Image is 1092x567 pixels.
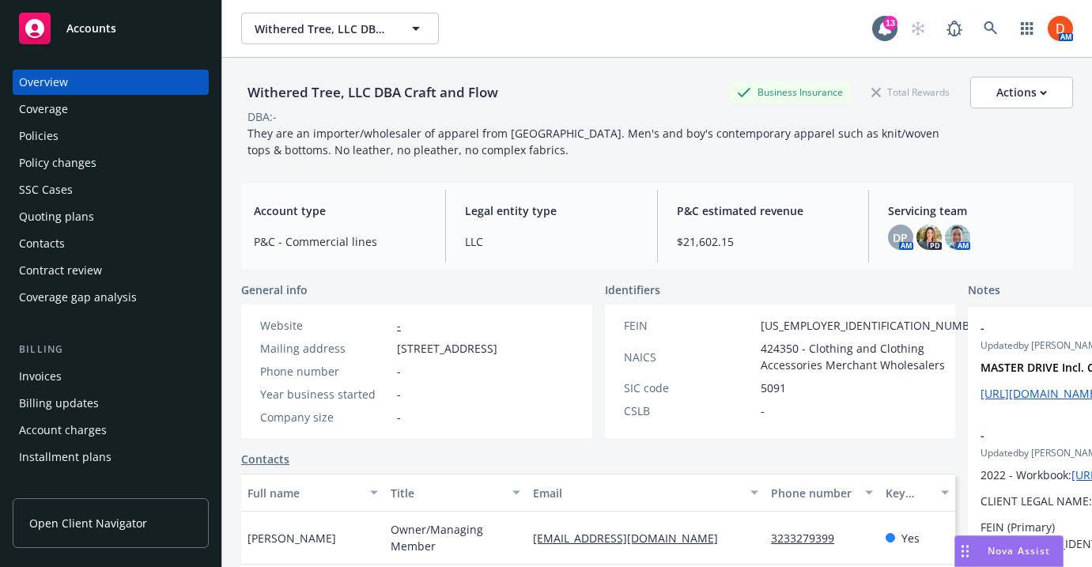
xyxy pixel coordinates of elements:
[945,225,970,250] img: photo
[19,285,137,310] div: Coverage gap analysis
[13,342,209,357] div: Billing
[19,123,59,149] div: Policies
[13,391,209,416] a: Billing updates
[893,229,908,246] span: DP
[19,96,68,122] div: Coverage
[955,536,975,566] div: Drag to move
[391,521,521,554] span: Owner/Managing Member
[13,177,209,202] a: SSC Cases
[771,485,855,501] div: Phone number
[624,317,754,334] div: FEIN
[260,386,391,403] div: Year business started
[677,233,849,250] span: $21,602.15
[13,70,209,95] a: Overview
[13,96,209,122] a: Coverage
[13,231,209,256] a: Contacts
[883,16,897,30] div: 13
[761,380,786,396] span: 5091
[729,82,851,102] div: Business Insurance
[241,13,439,44] button: Withered Tree, LLC DBA Craft and Flow
[254,233,426,250] span: P&C - Commercial lines
[13,258,209,283] a: Contract review
[13,150,209,176] a: Policy changes
[391,485,504,501] div: Title
[397,409,401,425] span: -
[247,108,277,125] div: DBA: -
[29,515,147,531] span: Open Client Navigator
[13,364,209,389] a: Invoices
[19,418,107,443] div: Account charges
[916,225,942,250] img: photo
[19,258,102,283] div: Contract review
[901,530,920,546] span: Yes
[397,318,401,333] a: -
[968,282,1000,301] span: Notes
[533,485,741,501] div: Email
[13,204,209,229] a: Quoting plans
[384,474,527,512] button: Title
[19,444,111,470] div: Installment plans
[13,6,209,51] a: Accounts
[19,204,94,229] div: Quoting plans
[886,485,931,501] div: Key contact
[260,317,391,334] div: Website
[13,123,209,149] a: Policies
[677,202,849,219] span: P&C estimated revenue
[19,177,73,202] div: SSC Cases
[888,202,1060,219] span: Servicing team
[397,340,497,357] span: [STREET_ADDRESS]
[954,535,1064,567] button: Nova Assist
[771,531,847,546] a: 3233279399
[247,485,361,501] div: Full name
[255,21,391,37] span: Withered Tree, LLC DBA Craft and Flow
[260,363,391,380] div: Phone number
[533,531,731,546] a: [EMAIL_ADDRESS][DOMAIN_NAME]
[624,349,754,365] div: NAICS
[879,474,955,512] button: Key contact
[260,340,391,357] div: Mailing address
[13,418,209,443] a: Account charges
[1048,16,1073,41] img: photo
[970,77,1073,108] button: Actions
[761,403,765,419] span: -
[19,391,99,416] div: Billing updates
[1011,13,1043,44] a: Switch app
[465,233,637,250] span: LLC
[247,530,336,546] span: [PERSON_NAME]
[241,82,504,103] div: Withered Tree, LLC DBA Craft and Flow
[761,317,987,334] span: [US_EMPLOYER_IDENTIFICATION_NUMBER]
[605,282,660,298] span: Identifiers
[397,386,401,403] span: -
[975,13,1007,44] a: Search
[863,82,958,102] div: Total Rewards
[761,340,987,373] span: 424350 - Clothing and Clothing Accessories Merchant Wholesalers
[465,202,637,219] span: Legal entity type
[527,474,765,512] button: Email
[902,13,934,44] a: Start snowing
[241,451,289,467] a: Contacts
[241,282,308,298] span: General info
[19,150,96,176] div: Policy changes
[241,474,384,512] button: Full name
[254,202,426,219] span: Account type
[66,22,116,35] span: Accounts
[13,444,209,470] a: Installment plans
[939,13,970,44] a: Report a Bug
[624,380,754,396] div: SIC code
[13,285,209,310] a: Coverage gap analysis
[397,363,401,380] span: -
[260,409,391,425] div: Company size
[19,364,62,389] div: Invoices
[19,70,68,95] div: Overview
[988,544,1050,558] span: Nova Assist
[996,77,1047,108] div: Actions
[765,474,879,512] button: Phone number
[247,126,943,157] span: They are an importer/wholesaler of apparel from [GEOGRAPHIC_DATA]. Men's and boy's contemporary a...
[624,403,754,419] div: CSLB
[19,231,65,256] div: Contacts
